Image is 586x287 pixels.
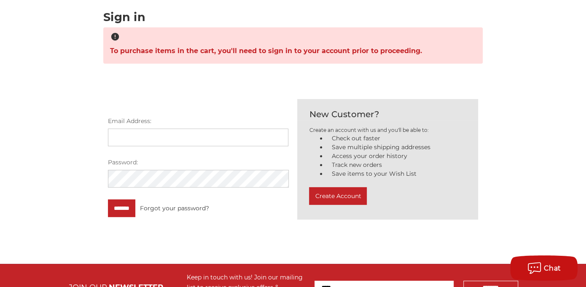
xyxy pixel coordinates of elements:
li: Access your order history [327,152,466,161]
span: To purchase items in the cart, you'll need to sign in to your account prior to proceeding. [110,43,422,59]
span: Chat [544,264,561,272]
h2: New Customer? [309,108,466,121]
li: Save multiple shipping addresses [327,143,466,152]
li: Save items to your Wish List [327,169,466,178]
a: Forgot your password? [140,204,209,213]
li: Track new orders [327,161,466,169]
button: Chat [510,255,578,281]
a: Create Account [309,195,367,202]
h1: Sign in [103,11,483,23]
p: Create an account with us and you'll be able to: [309,126,466,134]
button: Create Account [309,187,367,205]
label: Password: [108,158,289,167]
li: Check out faster [327,134,466,143]
label: Email Address: [108,117,289,126]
